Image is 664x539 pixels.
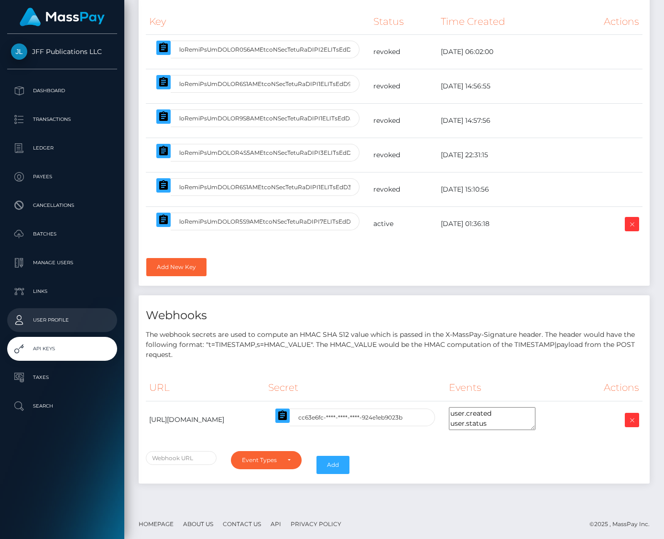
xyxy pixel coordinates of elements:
[11,198,113,213] p: Cancellations
[242,456,280,464] div: Event Types
[146,401,265,439] td: [URL][DOMAIN_NAME]
[7,194,117,217] a: Cancellations
[7,165,117,189] a: Payees
[7,79,117,103] a: Dashboard
[316,456,349,474] button: Add
[11,141,113,155] p: Ledger
[437,35,566,69] td: [DATE] 06:02:00
[287,517,345,531] a: Privacy Policy
[11,313,113,327] p: User Profile
[146,307,642,324] h4: Webhooks
[11,227,113,241] p: Batches
[7,251,117,275] a: Manage Users
[11,370,113,385] p: Taxes
[7,47,117,56] span: JFF Publications LLC
[437,104,566,138] td: [DATE] 14:57:56
[370,172,437,207] td: revoked
[449,407,535,430] textarea: user.created user.status payout.created payout.status load.created load.status load.reversed spen...
[11,84,113,98] p: Dashboard
[589,519,657,529] div: © 2025 , MassPay Inc.
[11,342,113,356] p: API Keys
[370,9,437,35] th: Status
[7,280,117,303] a: Links
[11,170,113,184] p: Payees
[437,69,566,104] td: [DATE] 14:56:55
[7,108,117,131] a: Transactions
[146,375,265,401] th: URL
[7,136,117,160] a: Ledger
[370,138,437,172] td: revoked
[7,337,117,361] a: API Keys
[11,112,113,127] p: Transactions
[20,8,105,26] img: MassPay Logo
[146,451,217,465] input: Webhook URL
[437,172,566,207] td: [DATE] 15:10:56
[219,517,265,531] a: Contact Us
[7,394,117,418] a: Search
[437,9,566,35] th: Time Created
[7,366,117,389] a: Taxes
[581,375,642,401] th: Actions
[146,258,207,276] a: Add New Key
[146,9,370,35] th: Key
[370,69,437,104] td: revoked
[446,375,581,401] th: Events
[370,104,437,138] td: revoked
[135,517,177,531] a: Homepage
[11,256,113,270] p: Manage Users
[437,207,566,241] td: [DATE] 01:36:18
[7,308,117,332] a: User Profile
[179,517,217,531] a: About Us
[370,35,437,69] td: revoked
[437,138,566,172] td: [DATE] 22:31:15
[231,451,302,469] button: Event Types
[267,517,285,531] a: API
[11,284,113,299] p: Links
[11,43,27,60] img: JFF Publications LLC
[11,399,113,413] p: Search
[265,375,445,401] th: Secret
[7,222,117,246] a: Batches
[566,9,642,35] th: Actions
[146,330,642,360] p: The webhook secrets are used to compute an HMAC SHA 512 value which is passed in the X-MassPay-Si...
[370,207,437,241] td: active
